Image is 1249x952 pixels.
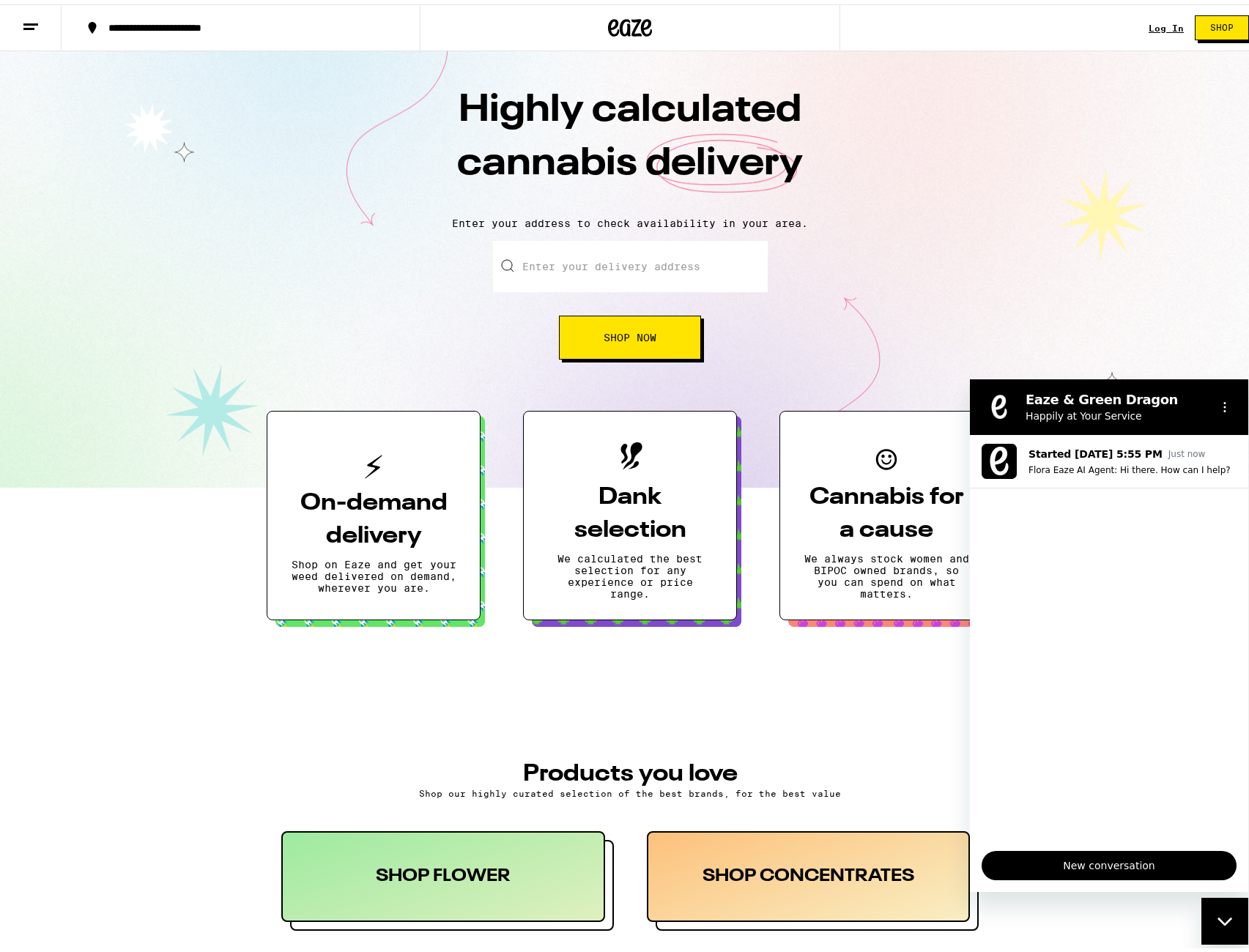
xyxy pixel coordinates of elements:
button: Cannabis for a causeWe always stock women and BIPOC owned brands, so you can spend on what matters. [779,406,993,616]
div: SHOP CONCENTRATES [647,827,971,918]
h3: On-demand delivery [291,483,456,548]
a: Log In [1149,19,1184,29]
p: Enter your address to check availability in your area. [15,213,1245,225]
button: Shop [1195,11,1249,36]
div: SHOP FLOWER [281,827,605,918]
h3: PRODUCTS YOU LOVE [281,758,979,781]
p: Shop our highly curated selection of the best brands, for the best value [281,784,979,794]
input: Enter your delivery address [493,237,768,288]
button: SHOP CONCENTRATES [647,827,979,926]
p: We always stock women and BIPOC owned brands, so you can spend on what matters. [804,548,969,595]
h3: Dank selection [547,477,713,543]
button: SHOP FLOWER [281,827,614,926]
button: Dank selectionWe calculated the best selection for any experience or price range. [523,406,737,616]
iframe: Messaging window [970,375,1248,888]
button: Shop Now [559,311,701,355]
iframe: Button to launch messaging window, conversation in progress [1201,893,1248,940]
h3: Cannabis for a cause [804,477,969,543]
span: Shop Now [604,328,656,338]
p: We calculated the best selection for any experience or price range. [547,548,713,595]
p: Shop on Eaze and get your weed delivered on demand, wherever you are. [291,554,456,590]
button: On-demand deliveryShop on Eaze and get your weed delivered on demand, wherever you are. [267,406,481,616]
h1: Highly calculated cannabis delivery [374,80,886,201]
span: Shop [1210,19,1234,28]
